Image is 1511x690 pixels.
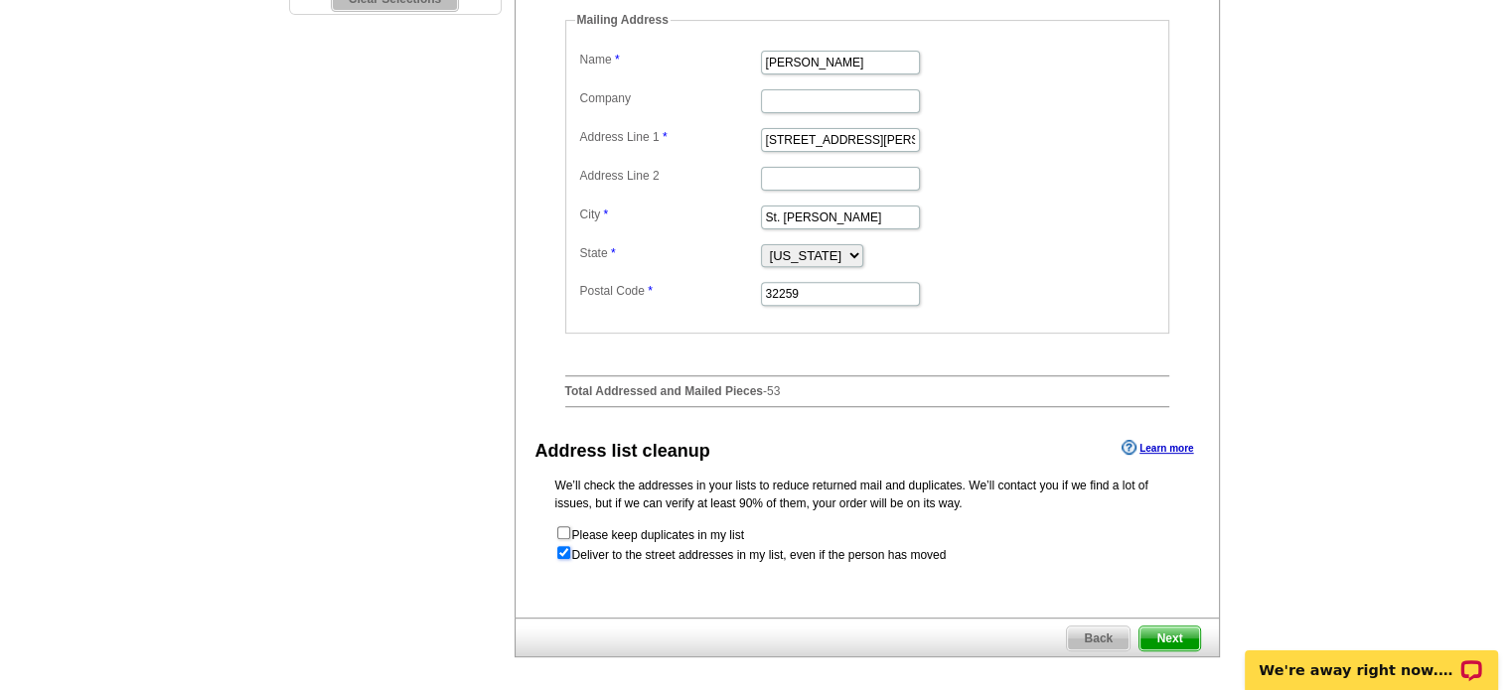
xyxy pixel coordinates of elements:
strong: Total Addressed and Mailed Pieces [565,384,763,398]
span: Next [1139,626,1199,650]
span: Back [1067,626,1130,650]
div: Address list cleanup [535,438,710,465]
legend: Mailing Address [575,11,671,29]
label: Company [580,89,759,107]
label: Postal Code [580,282,759,300]
span: 53 [767,384,780,398]
p: We’ll check the addresses in your lists to reduce returned mail and duplicates. We’ll contact you... [555,477,1179,512]
label: State [580,244,759,262]
a: Learn more [1122,440,1193,456]
label: Address Line 2 [580,167,759,185]
label: Name [580,51,759,69]
label: City [580,206,759,223]
label: Address Line 1 [580,128,759,146]
form: Please keep duplicates in my list Deliver to the street addresses in my list, even if the person ... [555,524,1179,564]
a: Back [1066,625,1131,651]
iframe: LiveChat chat widget [1232,627,1511,690]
